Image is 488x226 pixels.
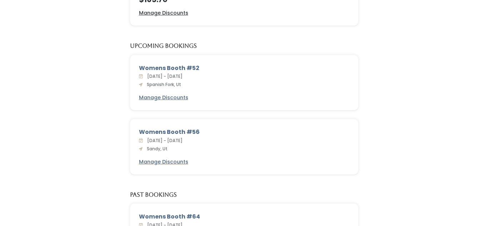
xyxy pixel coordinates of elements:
span: Spanish Fork, Ut [144,81,181,87]
span: [DATE] - [DATE] [144,137,183,144]
a: Manage Discounts [139,9,188,17]
h5: Upcoming Bookings [130,43,197,49]
u: Manage Discounts [139,9,188,16]
a: Manage Discounts [139,94,188,101]
span: [DATE] - [DATE] [144,73,183,79]
div: Womens Booth #64 [139,212,349,221]
a: Manage Discounts [139,158,188,166]
u: Manage Discounts [139,158,188,165]
h5: Past Bookings [130,192,177,198]
span: Sandy, Ut [144,146,168,152]
div: Womens Booth #56 [139,128,349,136]
div: Womens Booth #52 [139,64,349,72]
